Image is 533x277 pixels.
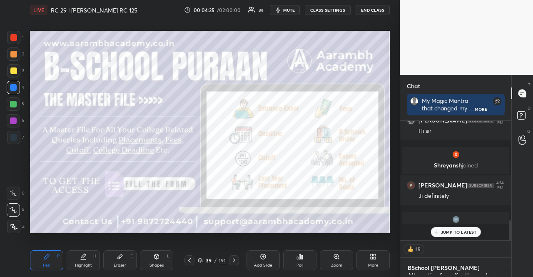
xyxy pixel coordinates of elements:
div: 1 [7,31,24,44]
div: C [7,187,25,200]
span: mute [283,7,295,13]
div: grid [400,121,511,224]
div: LIVE [30,5,47,15]
div: X [7,203,25,217]
p: JUMP TO LATEST [441,230,477,235]
p: G [527,128,531,135]
img: 4P8fHbbgJtejmAAAAAElFTkSuQmCC [467,183,494,188]
p: Chat [400,75,427,97]
button: mute [270,5,300,15]
div: L [167,254,169,258]
div: E [130,254,133,258]
img: thumbnail.jpg [452,150,460,159]
div: Add Slide [254,263,272,267]
h6: [PERSON_NAME] [418,182,467,189]
div: Shapes [149,263,164,267]
p: T [528,82,531,88]
div: 3 [7,64,24,77]
p: Shreyansh [407,162,504,169]
div: More [475,106,487,112]
div: Pen [43,263,50,267]
div: 39 [204,258,213,263]
div: 191 [219,257,226,264]
div: Poll [296,263,303,267]
div: Z [7,220,25,233]
div: More [368,263,379,267]
span: joined [462,161,478,169]
div: Ji definitely [418,192,505,200]
p: D [528,105,531,111]
div: Hi sir [418,127,505,135]
div: / [214,258,217,263]
div: H [93,254,96,258]
div: 15 [415,246,421,252]
img: thumbnail.jpg [407,182,415,189]
div: Highlight [75,263,92,267]
img: default.png [411,97,418,105]
button: END CLASS [356,5,390,15]
div: Zoom [331,263,342,267]
div: 34 [259,8,263,12]
img: thumbnail.jpg [452,215,460,224]
div: 6 [7,114,24,127]
div: 4 [7,81,24,94]
h4: RC 29 l [PERSON_NAME] RC 125 [51,6,137,14]
div: P [57,254,60,258]
div: 7 [7,131,24,144]
div: 5 [7,97,24,111]
div: My Magic Mantra that changed my life [422,97,475,112]
div: 4:14 PM [496,180,505,190]
img: thumbs_up.png [406,245,415,253]
div: Eraser [114,263,126,267]
div: 2 [7,47,24,61]
button: CLASS SETTINGS [305,5,351,15]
